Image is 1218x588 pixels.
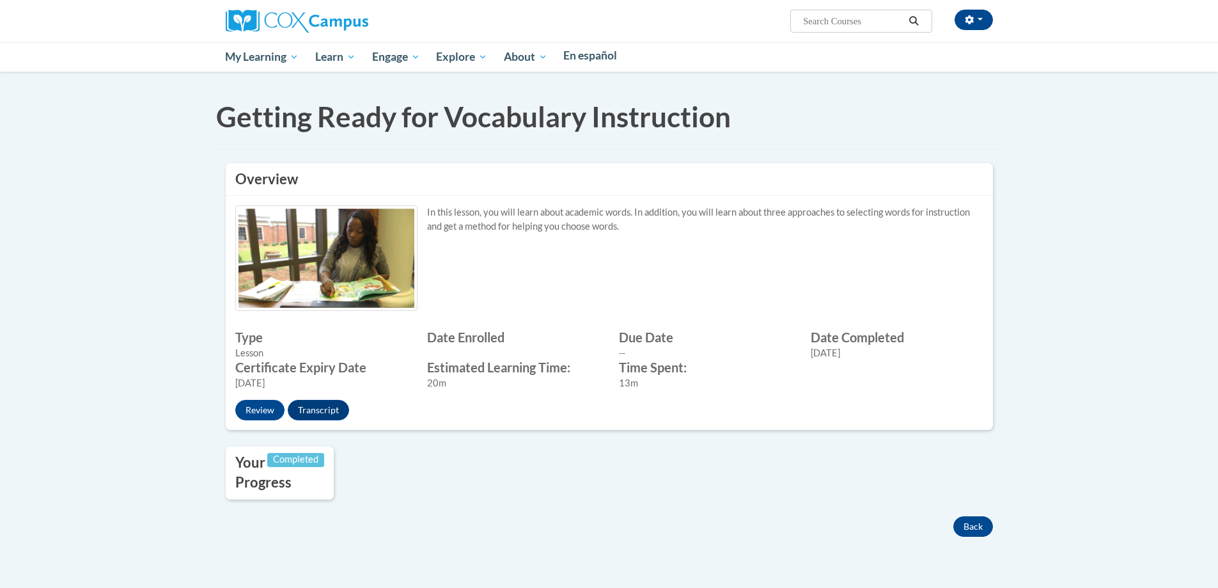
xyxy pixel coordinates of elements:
[226,10,368,33] img: Cox Campus
[225,49,299,65] span: My Learning
[563,49,617,62] span: En español
[226,15,368,26] a: Cox Campus
[288,400,349,420] button: Transcript
[372,49,420,65] span: Engage
[802,13,904,29] input: Search Courses
[207,42,1012,72] div: Main menu
[235,346,408,360] div: Lesson
[811,346,983,360] div: [DATE]
[307,42,364,72] a: Learn
[216,100,731,133] span: Getting Ready for Vocabulary Instruction
[235,330,408,344] label: Type
[235,453,324,493] h3: Your Progress
[235,376,408,390] div: [DATE]
[235,205,983,234] p: In this lesson, you will learn about academic words. In addition, you will learn about three appr...
[619,346,792,360] div: --
[955,10,993,30] button: Account Settings
[235,400,285,420] button: Review
[235,360,408,374] label: Certificate Expiry Date
[267,453,324,467] span: Completed
[904,13,923,29] button: Search
[953,516,993,537] button: Back
[364,42,428,72] a: Engage
[908,17,919,26] i: 
[619,376,792,390] div: 13m
[427,360,600,374] label: Estimated Learning Time:
[235,170,983,189] h3: Overview
[428,42,496,72] a: Explore
[436,49,487,65] span: Explore
[811,330,983,344] label: Date Completed
[427,376,600,390] div: 20m
[556,42,626,69] a: En español
[619,330,792,344] label: Due Date
[427,330,600,344] label: Date Enrolled
[619,360,792,374] label: Time Spent:
[235,205,418,311] img: Course logo image
[496,42,556,72] a: About
[315,49,355,65] span: Learn
[217,42,308,72] a: My Learning
[504,49,547,65] span: About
